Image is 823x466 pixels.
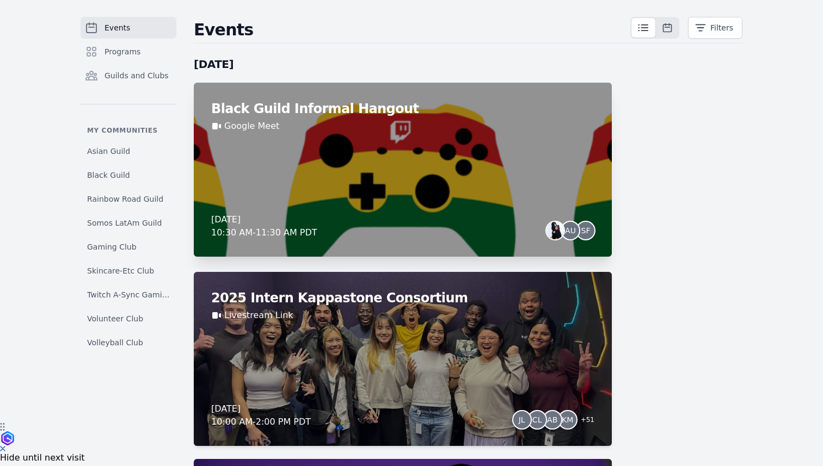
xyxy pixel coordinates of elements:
[87,146,130,157] span: Asian Guild
[87,218,162,228] span: Somos LatAm Guild
[87,289,170,300] span: Twitch A-Sync Gaming (TAG) Club
[211,402,311,428] div: [DATE] 10:00 AM - 2:00 PM PDT
[81,17,176,39] a: Events
[194,272,612,446] a: 2025 Intern Kappastone ConsortiumLivestream Link[DATE]10:00 AM-2:00 PM PDTJLCLABKM+51
[81,141,176,161] a: Asian Guild
[81,333,176,352] a: Volleyball Club
[87,313,143,324] span: Volunteer Club
[194,83,612,257] a: Black Guild Informal HangoutGoogle Meet[DATE]10:30 AM-11:30 AM PDTAUSF
[194,57,612,72] h2: [DATE]
[81,65,176,86] a: Guilds and Clubs
[688,17,742,39] button: Filters
[81,213,176,233] a: Somos LatAm Guild
[211,289,594,307] h2: 2025 Intern Kappastone Consortium
[87,337,143,348] span: Volleyball Club
[581,227,591,234] span: SF
[574,413,594,428] span: + 51
[105,70,169,81] span: Guilds and Clubs
[81,17,176,352] nav: Sidebar
[211,100,594,117] h2: Black Guild Informal Hangout
[81,165,176,185] a: Black Guild
[562,416,573,424] span: KM
[224,309,293,322] a: Livestream Link
[87,194,163,204] span: Rainbow Road Guild
[547,416,557,424] span: AB
[194,20,630,40] h2: Events
[519,416,525,424] span: JL
[224,120,279,133] a: Google Meet
[532,416,542,424] span: CL
[87,241,137,252] span: Gaming Club
[211,213,317,239] div: [DATE] 10:30 AM - 11:30 AM PDT
[81,309,176,328] a: Volunteer Club
[105,22,130,33] span: Events
[81,261,176,281] a: Skincare-Etc Club
[565,227,576,234] span: AU
[81,126,176,135] p: My communities
[81,41,176,63] a: Programs
[87,170,130,181] span: Black Guild
[81,189,176,209] a: Rainbow Road Guild
[105,46,140,57] span: Programs
[81,285,176,305] a: Twitch A-Sync Gaming (TAG) Club
[87,265,154,276] span: Skincare-Etc Club
[81,237,176,257] a: Gaming Club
